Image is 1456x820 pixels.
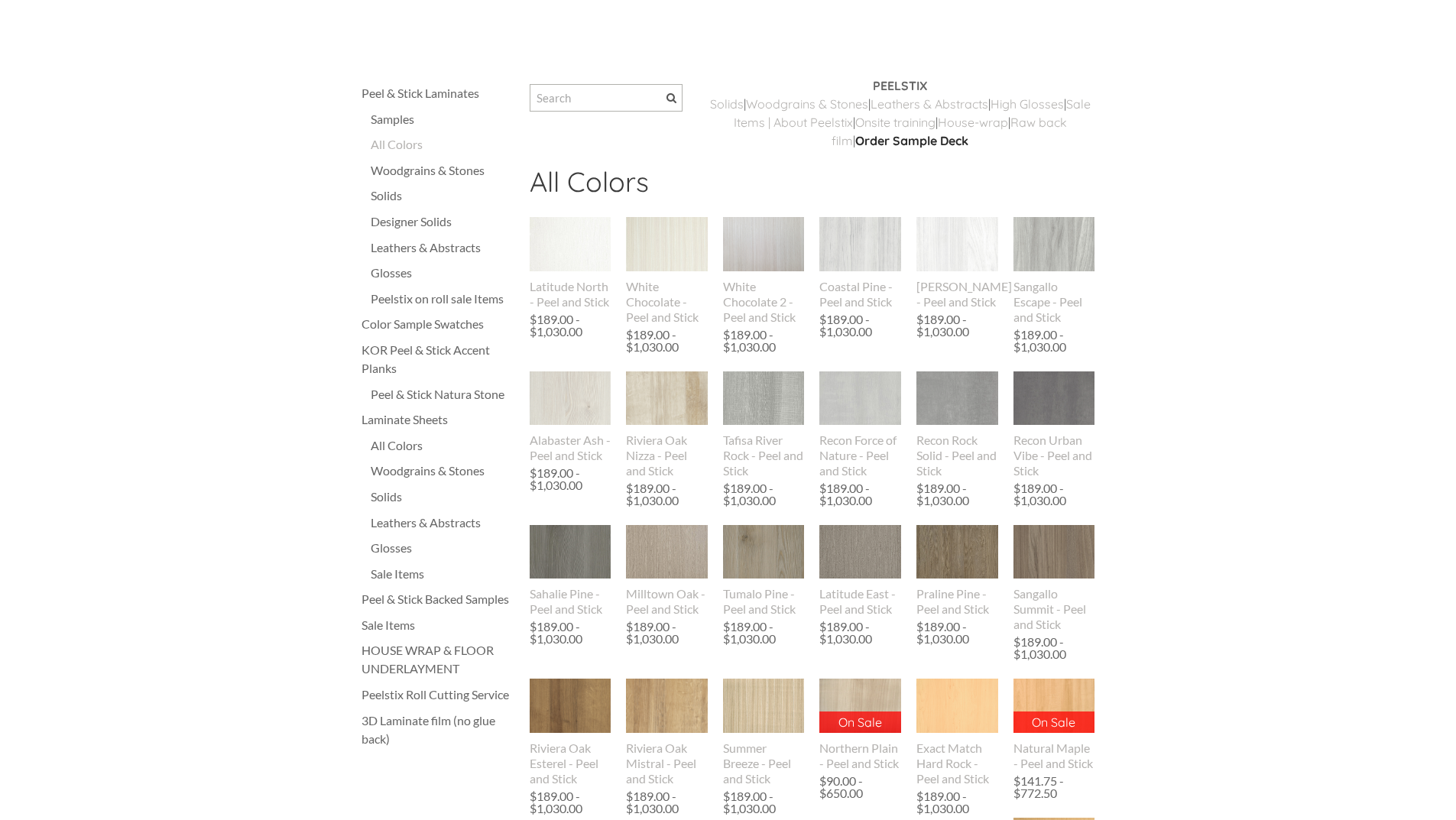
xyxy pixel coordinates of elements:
a: White Chocolate 2 - Peel and Stick [723,217,805,324]
img: s832171791223022656_p644_i1_w307.jpeg [722,371,805,426]
img: s832171791223022656_p847_i1_w716.png [819,192,901,297]
div: Summer Breeze - Peel and Stick [723,741,805,786]
div: $189.00 - $1,030.00 [530,467,608,491]
a: Laminate Sheets [362,410,514,429]
img: s832171791223022656_p694_i6_w640.jpeg [530,679,611,733]
div: Recon Urban Vibe - Peel and Stick [1013,433,1095,478]
a: Praline Pine - Peel and Stick [916,525,998,617]
div: Coastal Pine - Peel and Stick [819,279,901,310]
a: Summer Breeze - Peel and Stick [723,679,805,786]
div: Latitude North - Peel and Stick [530,279,611,310]
div: Sangallo Escape - Peel and Stick [1013,279,1095,325]
a: Peel & Stick Natura Stone [371,385,514,404]
div: $90.00 - $650.00 [819,775,901,799]
div: $189.00 - $1,030.00 [1013,636,1091,660]
div: Milltown Oak - Peel and Stick [626,586,708,617]
a: Riviera Oak Esterel - Peel and Stick [530,679,611,786]
div: Designer Solids [371,212,514,231]
a: Alabaster Ash - Peel and Stick [530,371,611,463]
img: s832171791223022656_p763_i2_w640.jpeg [530,500,611,605]
a: [PERSON_NAME] - Peel and Stick [916,217,998,309]
img: s832171791223022656_p857_i1_w2048.jpeg [819,679,901,733]
a: Milltown Oak - Peel and Stick [626,525,708,617]
div: All Colors [371,135,514,154]
a: Latitude North - Peel and Stick [530,217,611,309]
div: $189.00 - $1,030.00 [530,313,608,338]
img: s832171791223022656_p588_i1_w400.jpeg [626,217,708,271]
div: Latitude East - Peel and Stick [819,586,901,617]
img: s832171791223022656_p842_i1_w738.png [530,348,611,450]
a: KOR Peel & Stick Accent Planks [362,341,514,378]
div: Sahalie Pine - Peel and Stick [530,586,611,617]
div: $189.00 - $1,030.00 [819,621,897,645]
div: $189.00 - $1,030.00 [916,313,994,338]
a: Tafisa River Rock - Peel and Stick [723,371,805,478]
div: Recon Rock Solid - Peel and Stick [916,433,998,478]
a: Latitude East - Peel and Stick [819,525,901,617]
a: s [862,96,868,112]
a: Solids [371,488,514,506]
a: 3D Laminate film (no glue back) [362,711,514,748]
img: s832171791223022656_p692_i3_w640.jpeg [626,679,708,733]
div: $189.00 - $1,030.00 [530,621,608,645]
a: s [982,96,988,112]
a: House-wrap [938,115,1008,130]
img: s832171791223022656_p841_i1_w690.png [916,190,998,300]
div: $189.00 - $1,030.00 [819,482,897,507]
div: $189.00 - $1,030.00 [723,329,801,353]
a: On Sale Northern Plain - Peel and Stick [819,679,901,770]
div: $189.00 - $1,030.00 [916,482,994,507]
a: On Sale Natural Maple - Peel and Stick [1013,679,1095,770]
a: Sale Items [371,565,514,583]
div: White Chocolate 2 - Peel and Stick [723,279,805,325]
img: s832171791223022656_p581_i1_w400.jpeg [530,217,611,271]
a: Coastal Pine - Peel and Stick [819,217,901,309]
img: s832171791223022656_p893_i1_w1536.jpeg [1013,355,1095,442]
div: Tumalo Pine - Peel and Stick [723,586,805,617]
a: Peel & Stick Laminates [362,84,514,102]
a: Glosses [371,264,514,282]
a: White Chocolate - Peel and Stick [626,217,708,324]
div: $141.75 - $772.50 [1013,775,1095,799]
div: | | | | | | | | [705,76,1095,165]
a: Riviera Oak Nizza - Peel and Stick [626,371,708,478]
div: $189.00 - $1,030.00 [723,790,801,815]
a: Riviera Oak Mistral - Peel and Stick [626,679,708,786]
a: Peelstix on roll sale Items [371,290,514,308]
img: s832171791223022656_p767_i6_w640.jpeg [723,500,805,605]
a: Woodgrains & Stone [746,96,862,112]
div: $189.00 - $1,030.00 [626,621,704,645]
a: Tumalo Pine - Peel and Stick [723,525,805,617]
span: Search [666,93,676,103]
div: Exact Match Hard Rock - Peel and Stick [916,741,998,786]
a: Glosses [371,539,514,557]
div: $189.00 - $1,030.00 [530,790,608,815]
div: Riviera Oak Mistral - Peel and Stick [626,741,708,786]
p: On Sale [819,711,901,733]
div: Tafisa River Rock - Peel and Stick [723,433,805,478]
div: White Chocolate - Peel and Stick [626,279,708,325]
div: $189.00 - $1,030.00 [916,621,994,645]
div: Riviera Oak Esterel - Peel and Stick [530,741,611,786]
a: Sahalie Pine - Peel and Stick [530,525,611,617]
a: Solids [371,186,514,205]
a: Recon Rock Solid - Peel and Stick [916,371,998,478]
a: Leathers & Abstracts [371,238,514,257]
a: High Glosses [991,96,1064,112]
a: Peel & Stick Backed Samples [362,590,514,608]
a: Samples [371,110,514,128]
img: s832171791223022656_p793_i1_w640.jpeg [723,192,805,297]
div: HOUSE WRAP & FLOOR UNDERLAYMENT [362,641,514,678]
div: All Colors [371,436,514,455]
a: Sangallo Escape - Peel and Stick [1013,217,1095,324]
div: $189.00 - $1,030.00 [723,621,801,645]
